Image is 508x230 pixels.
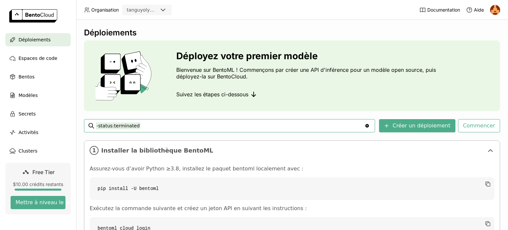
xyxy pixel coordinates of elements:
p: Assurez-vous d’avoir Python ≥3.8, installez le paquet bentoml localement avec : [90,165,494,172]
a: Documentation [418,7,460,13]
a: Bentos [5,70,71,83]
h3: Déployez votre premier modèle [176,51,438,61]
a: Espaces de code [5,52,71,65]
button: Créer un déploiement [379,119,455,132]
a: Free Tier$10.00 crédits restantsMettre à niveau le plan [5,163,71,214]
img: logo [9,9,57,23]
div: Aide [466,7,484,13]
div: 1Installer la bibliothèque BentoML [84,141,500,160]
span: Secrets [19,110,36,118]
input: Selected tanguyolympie. [158,7,159,14]
svg: Clear value [364,123,370,128]
code: pip install -U bentoml [90,177,494,200]
span: Organisation [91,7,119,13]
p: Exécutez la commande suivante et créez un jeton API en suivant les instructions : [90,205,494,212]
p: Bienvenue sur BentoML ! Commençons par créer une API d'inférence pour un modèle open source, puis... [176,67,438,80]
span: Free Tier [32,169,55,175]
div: tanguyolympie [127,7,158,13]
a: Déploiements [5,33,71,46]
a: Activités [5,126,71,139]
img: Tanguy Olympie [490,5,500,15]
a: Modèles [5,89,71,102]
span: Modèles [19,91,38,99]
span: Déploiements [19,36,51,44]
img: cover onboarding [89,51,160,101]
button: Mettre à niveau le plan [11,196,65,209]
button: Commencer [458,119,500,132]
span: Documentation [427,7,460,13]
span: Aide [474,7,484,13]
a: Secrets [5,107,71,120]
span: Espaces de code [19,54,57,62]
span: Clusters [19,147,37,155]
div: $10.00 crédits restants [11,181,65,187]
i: 1 [90,146,99,155]
span: Bentos [19,73,34,81]
span: Activités [19,128,38,136]
a: Clusters [5,144,71,158]
div: Déploiements [84,28,500,38]
input: Rechercher [96,120,364,131]
span: Installer la bibliothèque BentoML [101,147,484,154]
span: Suivez les étapes ci-dessous [176,91,248,98]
